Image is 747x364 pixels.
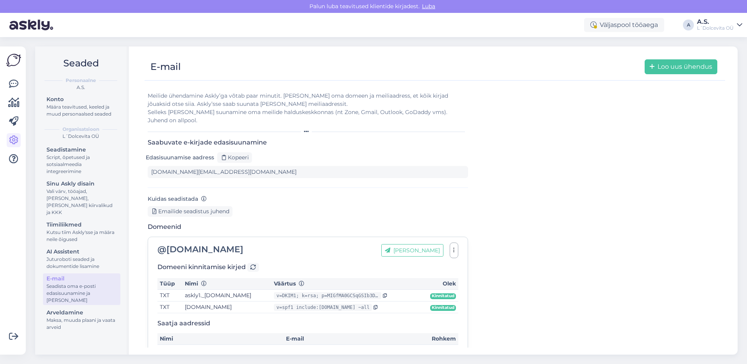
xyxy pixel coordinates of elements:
div: Script, õpetused ja sotsiaalmeedia integreerimine [46,154,117,175]
div: Tiimiliikmed [46,221,117,229]
div: Konto [46,95,117,103]
h3: Saatja aadressid [157,319,458,327]
a: KontoMäära teavitused, keeled ja muud personaalsed seaded [43,94,120,119]
span: Kinnitatud [430,305,456,311]
span: @ [157,244,166,255]
div: Vali värv, tööajad, [PERSON_NAME], [PERSON_NAME] kiirvalikud ja KKK [46,188,117,216]
h2: Seaded [41,56,120,71]
div: v=spf1 include:[DOMAIN_NAME] ~all [274,304,372,311]
th: E-mail [284,333,420,345]
label: Kuidas seadistada [148,195,207,203]
a: AI AssistentJuturoboti seaded ja dokumentide lisamine [43,246,120,271]
a: ArveldamineMaksa, muuda plaani ja vaata arveid [43,307,120,332]
div: L´Dolcevita OÜ [697,25,734,31]
div: A.S. [697,19,734,25]
div: A.S. [41,84,120,91]
th: Nimi [182,278,272,290]
div: Sinu Askly disain [46,180,117,188]
img: Askly Logo [6,53,21,68]
div: Määra teavitused, keeled ja muud personaalsed seaded [46,103,117,118]
div: A [683,20,694,30]
label: Edasisuunamise aadress [146,153,214,162]
div: Juturoboti seaded ja dokumentide lisamine [46,256,117,270]
th: Tüüp [157,278,182,290]
div: Kutsu tiim Askly'sse ja määra neile õigused [46,229,117,243]
th: Rohkem [420,333,458,345]
th: Väärtus [272,278,420,290]
th: Nimi [157,333,284,345]
div: AI Assistent [46,248,117,256]
td: [EMAIL_ADDRESS][DOMAIN_NAME] [284,345,420,357]
div: [DOMAIN_NAME] [157,245,243,254]
div: Maksa, muuda plaani ja vaata arveid [46,317,117,331]
div: E-mail [46,275,117,283]
div: Emailide seadistus juhend [148,206,232,217]
div: Arveldamine [46,309,117,317]
div: Meilide ühendamine Askly’ga võtab paar minutit. [PERSON_NAME] oma domeen ja meiliaadress, et kõik... [148,92,468,125]
span: Luba [420,3,438,10]
div: L´Dolcevita OÜ [41,133,120,140]
b: Organisatsioon [63,126,99,133]
button: [PERSON_NAME] [381,244,443,257]
h3: Domeenid [148,223,468,230]
div: Väljaspool tööaega [584,18,664,32]
div: Seadista oma e-posti edasisuunamine ja [PERSON_NAME] [46,283,117,304]
a: A.S.L´Dolcevita OÜ [697,19,742,31]
a: E-mailSeadista oma e-posti edasisuunamine ja [PERSON_NAME] [43,273,120,305]
div: Kopeeri [217,152,252,163]
td: Klienditeenindus ChangeLingerie [157,345,284,357]
b: Personaalne [66,77,96,84]
button: Loo uus ühendus [645,59,717,74]
a: TiimiliikmedKutsu tiim Askly'sse ja määra neile õigused [43,219,120,244]
a: Sinu Askly disainVali värv, tööajad, [PERSON_NAME], [PERSON_NAME] kiirvalikud ja KKK [43,178,120,217]
input: 123-support-example@customer-support.askly.me [148,166,468,178]
span: Kinnitatud [430,293,456,300]
td: askly1._[DOMAIN_NAME] [182,290,272,302]
h3: Domeeni kinnitamise kirjed [157,263,458,272]
div: Seadistamine [46,146,117,154]
h3: Saabuvate e-kirjade edasisuunamine [148,139,468,146]
td: TXT [157,290,182,302]
td: [DOMAIN_NAME] [182,302,272,313]
div: v=DKIM1; k=rsa; p=MIGfMA0GCSqGSIb3DQEBAQUAA4GNADCBiQKBgQCawKZzjzqlo1UgGhlejROtvUa/ldSFTsyRez43QvL... [274,292,381,299]
div: E-mail [150,59,181,74]
th: Olek [420,278,458,290]
a: SeadistamineScript, õpetused ja sotsiaalmeedia integreerimine [43,145,120,176]
td: TXT [157,302,182,313]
